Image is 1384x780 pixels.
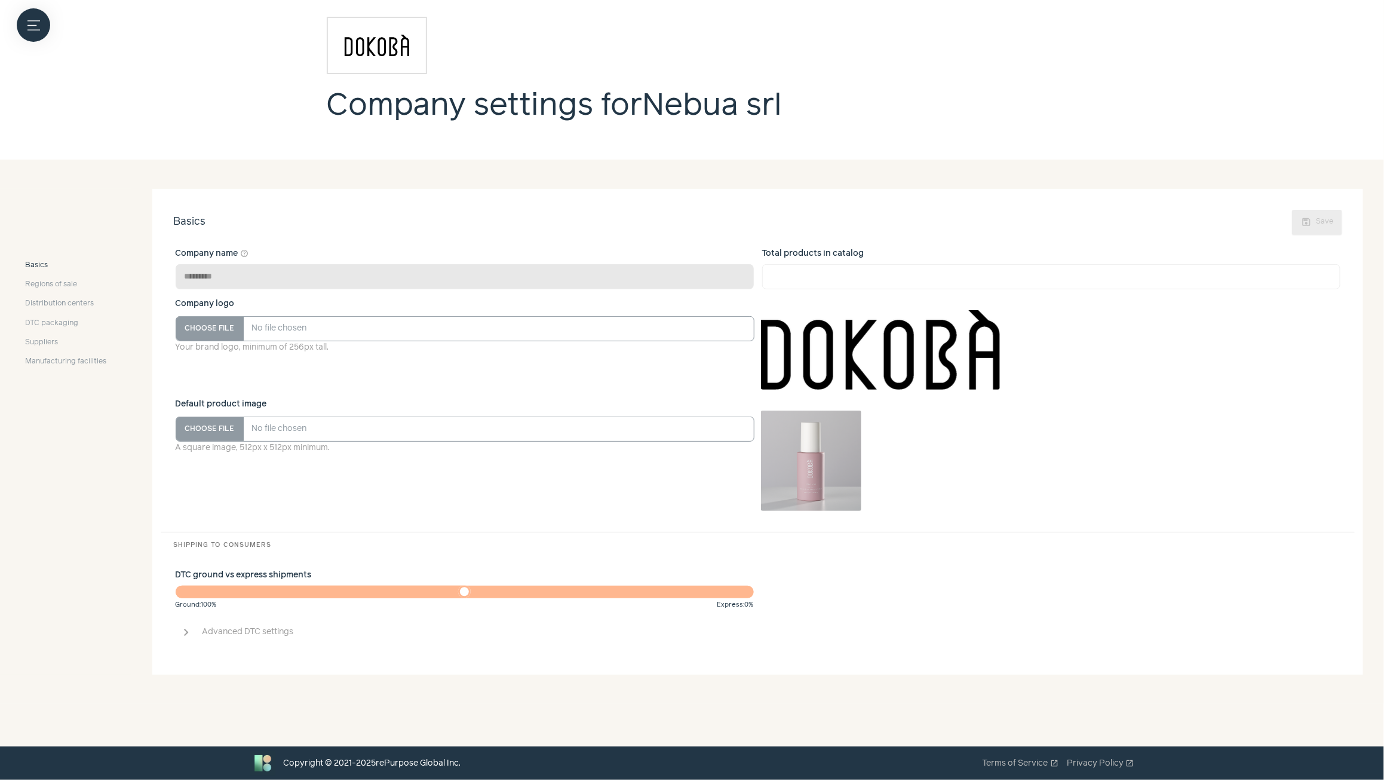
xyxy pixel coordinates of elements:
[173,619,1342,646] button: chevron_right Advanced DTC settings
[762,249,864,258] span: Total products in catalog
[1126,759,1134,767] span: open_in_new
[176,247,238,260] span: Company name
[25,318,78,329] span: DTC packaging
[176,600,217,610] small: Ground : 100%
[176,586,754,598] input: DTC ground vs express shipments Ground:100% Express:0%
[25,356,106,367] a: Manufacturing facilities
[1067,757,1134,770] a: Privacy Policyopen_in_new
[176,571,312,579] span: DTC ground vs express shipments
[284,757,461,770] div: Copyright © 2021- 2025 rePurpose Global Inc.
[176,341,755,354] p: Your brand logo, minimum of 256px tall.
[25,279,77,290] span: Regions of sale
[25,318,106,329] a: DTC packaging
[176,264,754,289] input: Company name help_outline
[25,260,48,271] span: Basics
[202,626,1336,638] span: Advanced DTC settings
[25,298,94,309] span: Distribution centers
[180,625,194,640] span: chevron_right
[327,17,427,74] img: Company logo
[173,541,1342,550] div: Shipping to consumers
[25,279,106,290] a: Regions of sale
[761,411,861,511] img: Default product fallback
[176,400,267,408] span: Default product image
[173,214,1292,230] div: Basics
[761,310,1000,390] img: Company logo
[25,337,58,348] span: Suppliers
[762,264,1340,289] input: Total products in catalog
[1050,759,1058,767] span: open_in_new
[25,298,106,309] a: Distribution centers
[983,757,1059,770] a: Terms of Serviceopen_in_new
[176,417,755,442] input: Default product image A square image, 512px x 512px minimum. Default product fallback
[250,751,275,776] img: Bluebird logo
[240,247,248,260] button: Company name
[717,600,754,610] small: Express : 0%
[176,442,755,454] p: A square image, 512px x 512px minimum.
[327,87,936,126] h1: Company settings for Nebua srl
[176,316,755,341] input: Company logo Your brand logo, minimum of 256px tall. Company logo
[176,299,235,308] span: Company logo
[25,260,106,271] a: Basics
[25,337,106,348] a: Suppliers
